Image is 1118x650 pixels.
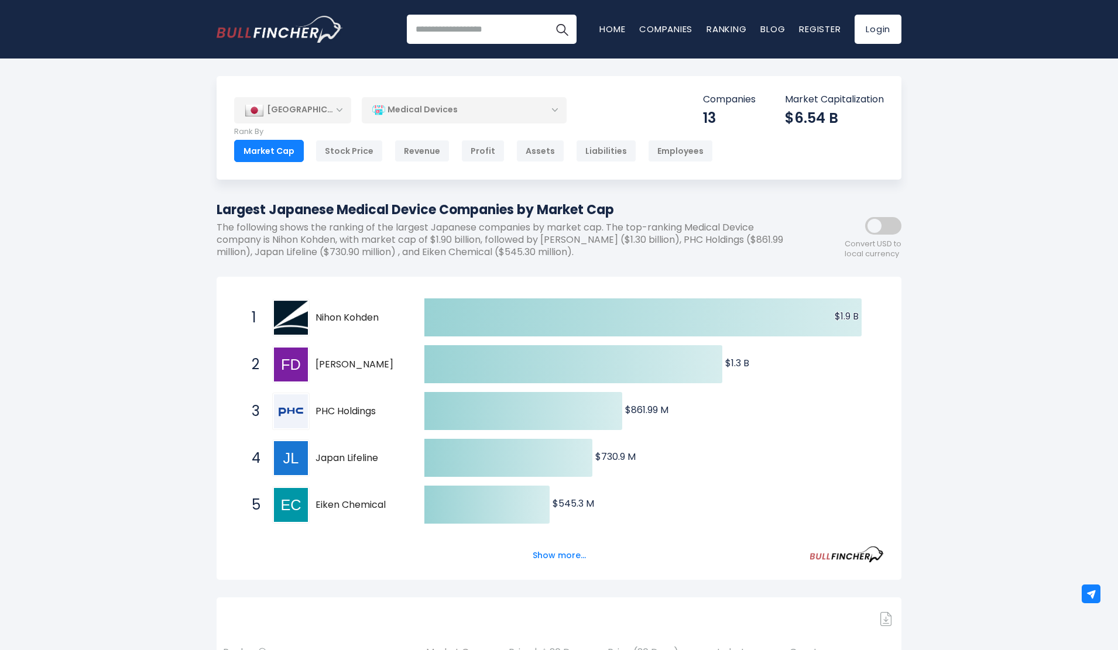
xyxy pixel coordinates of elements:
span: [PERSON_NAME] [315,359,404,371]
text: $545.3 M [553,497,594,510]
span: 2 [246,355,258,374]
div: Liabilities [576,140,636,162]
img: Japan Lifeline [274,441,308,475]
a: Blog [760,23,785,35]
text: $730.9 M [595,450,636,463]
a: Ranking [707,23,746,35]
a: Home [599,23,625,35]
a: Go to homepage [217,16,342,43]
div: 13 [703,109,756,127]
div: $6.54 B [785,109,884,127]
p: Market Capitalization [785,94,884,106]
div: Employees [648,140,713,162]
span: 3 [246,401,258,421]
h1: Largest Japanese Medical Device Companies by Market Cap [217,200,796,219]
p: Rank By [234,127,713,137]
text: $1.9 B [835,309,859,323]
span: Convert USD to local currency [845,239,901,259]
text: $861.99 M [625,403,668,417]
div: Stock Price [315,140,383,162]
div: Profit [461,140,505,162]
button: Show more... [526,546,593,565]
a: Login [855,15,901,44]
img: Eiken Chemical [274,488,308,522]
div: Medical Devices [362,97,567,123]
img: Bullfincher logo [217,16,343,43]
img: Fukuda Denshi [274,348,308,381]
a: Register [799,23,841,35]
span: PHC Holdings [315,405,404,418]
text: $1.3 B [725,356,749,370]
a: Companies [639,23,692,35]
p: Companies [703,94,756,106]
p: The following shows the ranking of the largest Japanese companies by market cap. The top-ranking ... [217,222,796,258]
span: Nihon Kohden [315,312,404,324]
div: [GEOGRAPHIC_DATA] [234,97,351,123]
div: Assets [516,140,564,162]
div: Market Cap [234,140,304,162]
div: Revenue [395,140,450,162]
span: Eiken Chemical [315,499,404,511]
span: 1 [246,308,258,328]
span: 4 [246,448,258,468]
img: Nihon Kohden [274,301,308,335]
span: 5 [246,495,258,515]
img: PHC Holdings [274,394,308,428]
span: Japan Lifeline [315,452,404,465]
button: Search [547,15,577,44]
